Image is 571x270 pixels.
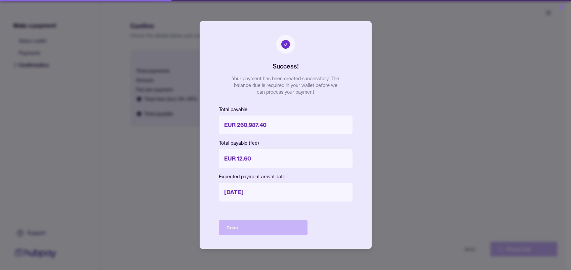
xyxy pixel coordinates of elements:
h2: Success! [273,62,299,71]
p: [DATE] [219,183,353,201]
p: EUR 260,987.40 [219,116,353,134]
p: Total payable (fee) [219,140,353,146]
p: Your payment has been created successfully. The balance due is required in your wallet before we ... [232,75,339,95]
p: Total payable [219,106,353,113]
p: Expected payment arrival date [219,173,353,180]
p: EUR 12.60 [219,149,353,168]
